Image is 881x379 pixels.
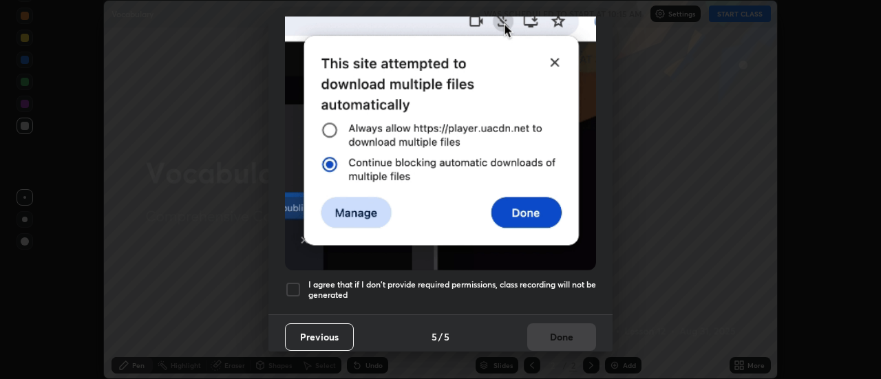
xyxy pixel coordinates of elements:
[444,329,449,344] h4: 5
[438,329,443,344] h4: /
[285,323,354,351] button: Previous
[432,329,437,344] h4: 5
[308,279,596,301] h5: I agree that if I don't provide required permissions, class recording will not be generated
